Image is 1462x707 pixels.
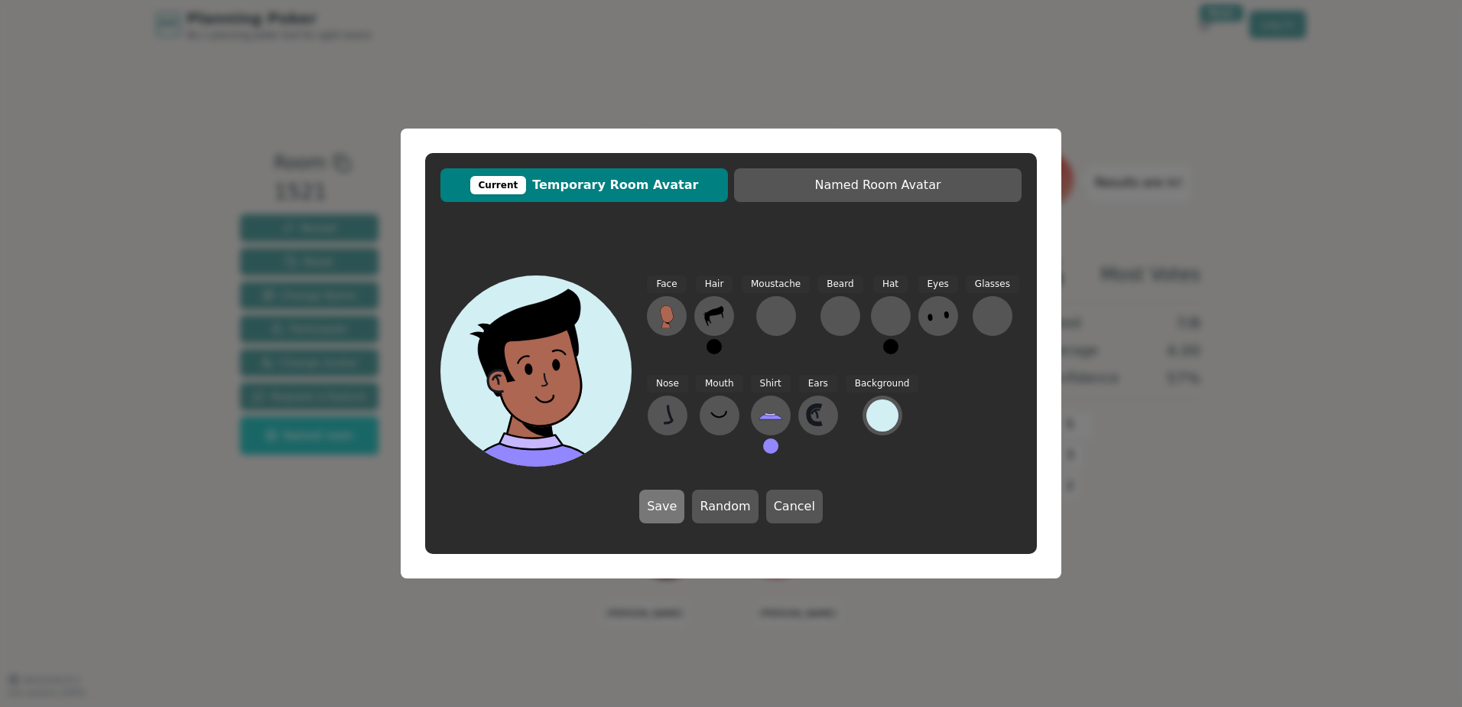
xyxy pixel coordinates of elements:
[448,176,720,194] span: Temporary Room Avatar
[873,275,908,293] span: Hat
[966,275,1019,293] span: Glasses
[846,375,919,393] span: Background
[696,375,743,393] span: Mouth
[742,275,810,293] span: Moustache
[440,168,728,202] button: CurrentTemporary Room Avatar
[751,375,791,393] span: Shirt
[734,168,1022,202] button: Named Room Avatar
[470,176,527,194] div: Current
[766,490,823,523] button: Cancel
[692,490,758,523] button: Random
[696,275,733,293] span: Hair
[817,275,863,293] span: Beard
[918,275,958,293] span: Eyes
[742,176,1014,194] span: Named Room Avatar
[647,275,686,293] span: Face
[647,375,688,393] span: Nose
[799,375,837,393] span: Ears
[639,490,684,523] button: Save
